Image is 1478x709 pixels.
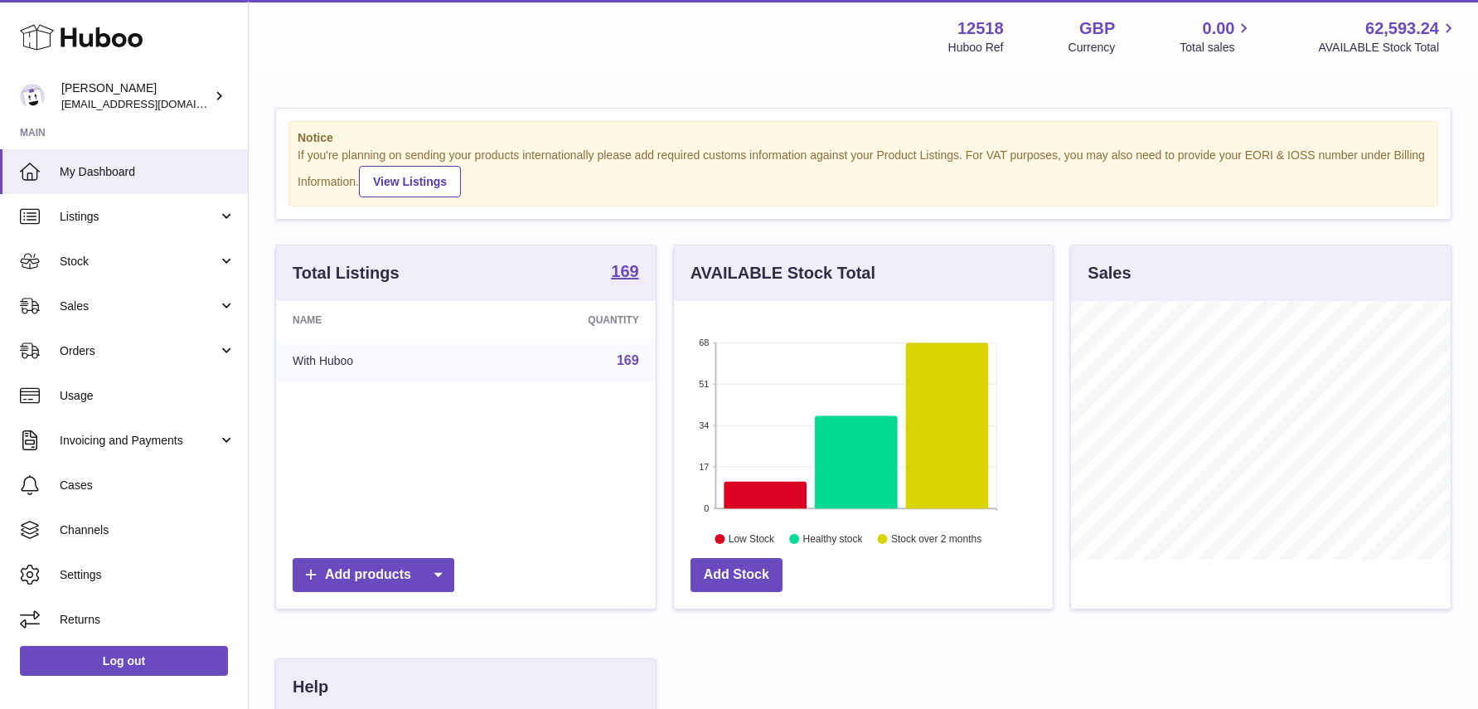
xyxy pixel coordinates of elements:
a: 62,593.24 AVAILABLE Stock Total [1318,17,1458,56]
text: 68 [699,338,709,347]
h3: Sales [1088,262,1131,284]
text: Low Stock [729,533,775,545]
div: Currency [1069,40,1116,56]
a: Log out [20,646,228,676]
strong: GBP [1079,17,1115,40]
a: View Listings [359,166,461,197]
span: [EMAIL_ADDRESS][DOMAIN_NAME] [61,97,244,110]
span: Channels [60,522,235,538]
th: Quantity [476,301,655,339]
div: Huboo Ref [948,40,1004,56]
div: If you're planning on sending your products internationally please add required customs informati... [298,148,1429,197]
span: Orders [60,343,218,359]
span: 62,593.24 [1365,17,1439,40]
span: Stock [60,254,218,270]
span: Sales [60,299,218,314]
div: [PERSON_NAME] [61,80,211,112]
h3: Total Listings [293,262,400,284]
span: 0.00 [1203,17,1235,40]
th: Name [276,301,476,339]
text: Healthy stock [802,533,863,545]
td: With Huboo [276,339,476,382]
img: caitlin@fancylamp.co [20,84,45,109]
a: 169 [611,263,638,283]
span: My Dashboard [60,164,235,180]
h3: AVAILABLE Stock Total [691,262,875,284]
a: 169 [617,353,639,367]
a: Add products [293,558,454,592]
text: Stock over 2 months [891,533,981,545]
span: AVAILABLE Stock Total [1318,40,1458,56]
strong: Notice [298,130,1429,146]
span: Returns [60,612,235,628]
span: Total sales [1180,40,1253,56]
h3: Help [293,676,328,698]
strong: 169 [611,263,638,279]
span: Usage [60,388,235,404]
a: Add Stock [691,558,783,592]
strong: 12518 [957,17,1004,40]
span: Cases [60,478,235,493]
a: 0.00 Total sales [1180,17,1253,56]
text: 17 [699,462,709,472]
span: Settings [60,567,235,583]
text: 51 [699,379,709,389]
text: 0 [704,503,709,513]
span: Invoicing and Payments [60,433,218,449]
text: 34 [699,420,709,430]
span: Listings [60,209,218,225]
